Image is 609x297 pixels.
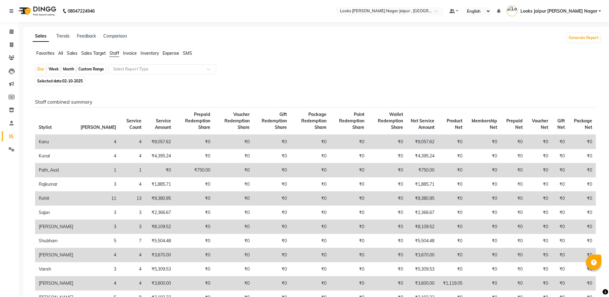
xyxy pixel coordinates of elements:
a: Comparison [103,33,127,39]
img: Looks Jaipur Malviya Nagar [507,6,517,16]
td: ₹0 [214,276,253,291]
td: ₹0 [253,248,291,262]
td: ₹750.00 [407,163,438,177]
td: Rajkumar [35,177,77,192]
span: 02-10-2025 [62,79,83,83]
td: ₹0 [438,262,466,276]
td: 7 [120,234,145,248]
td: ₹0 [214,248,253,262]
td: ₹0 [466,262,501,276]
td: 1 [77,163,120,177]
td: 3 [77,206,120,220]
td: ₹0 [368,206,407,220]
td: ₹0 [501,135,526,149]
td: ₹0 [568,192,596,206]
td: Kunal [35,149,77,163]
td: ₹0 [253,220,291,234]
td: ₹0 [291,276,330,291]
td: ₹0 [501,192,526,206]
td: ₹0 [214,163,253,177]
td: ₹0 [291,262,330,276]
td: ₹0 [253,163,291,177]
td: ₹0 [291,177,330,192]
td: 1 [120,163,145,177]
td: 4 [77,276,120,291]
td: ₹0 [175,262,214,276]
td: ₹0 [526,192,552,206]
td: ₹4,395.24 [145,149,175,163]
td: ₹0 [253,206,291,220]
td: ₹0 [501,262,526,276]
span: Package Net [574,118,592,130]
td: [PERSON_NAME] [35,248,77,262]
td: ₹0 [466,149,501,163]
td: ₹0 [438,220,466,234]
td: ₹0 [330,234,368,248]
img: logo [16,2,58,20]
span: Invoice [123,50,137,56]
td: ₹0 [526,206,552,220]
td: ₹0 [291,206,330,220]
td: 3 [77,262,120,276]
td: ₹0 [253,234,291,248]
td: ₹0 [330,262,368,276]
td: ₹0 [214,234,253,248]
td: ₹0 [214,262,253,276]
td: ₹5,504.48 [407,234,438,248]
td: ₹0 [145,163,175,177]
span: [PERSON_NAME] [81,125,116,130]
td: ₹8,109.52 [407,220,438,234]
td: ₹0 [253,192,291,206]
td: ₹0 [552,248,568,262]
td: 4 [77,135,120,149]
td: ₹0 [552,276,568,291]
td: ₹0 [526,163,552,177]
td: ₹0 [438,248,466,262]
span: All [58,50,63,56]
td: ₹0 [291,163,330,177]
iframe: chat widget [583,272,603,291]
span: Staff [109,50,119,56]
td: ₹5,309.53 [145,262,175,276]
td: ₹3,670.00 [407,248,438,262]
td: ₹0 [501,163,526,177]
td: Sajan [35,206,77,220]
td: ₹0 [568,276,596,291]
td: 4 [120,135,145,149]
td: ₹0 [291,248,330,262]
td: ₹1,885.71 [145,177,175,192]
td: ₹0 [501,177,526,192]
td: ₹0 [368,149,407,163]
td: ₹0 [552,206,568,220]
td: ₹0 [368,220,407,234]
td: ₹3,600.00 [145,276,175,291]
td: ₹0 [175,149,214,163]
td: ₹0 [253,149,291,163]
td: ₹0 [568,163,596,177]
td: ₹0 [552,163,568,177]
td: 3 [120,206,145,220]
td: ₹0 [368,262,407,276]
td: Path_Asst [35,163,77,177]
td: ₹0 [466,177,501,192]
td: ₹0 [526,177,552,192]
span: Looks Jaipur [PERSON_NAME] Nagar [520,8,597,14]
td: ₹0 [552,234,568,248]
td: ₹0 [466,135,501,149]
span: Selected date: [36,77,84,85]
td: ₹3,670.00 [145,248,175,262]
h6: Staff combined summary [35,99,596,105]
td: ₹0 [526,220,552,234]
td: ₹2,366.67 [145,206,175,220]
td: Kanu [35,135,77,149]
td: ₹0 [214,177,253,192]
td: ₹0 [291,192,330,206]
td: ₹0 [175,177,214,192]
div: Custom Range [77,65,105,73]
td: ₹0 [175,135,214,149]
td: 4 [77,149,120,163]
span: Gift Net [557,118,565,130]
td: ₹0 [526,149,552,163]
td: ₹0 [175,234,214,248]
td: ₹5,309.53 [407,262,438,276]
